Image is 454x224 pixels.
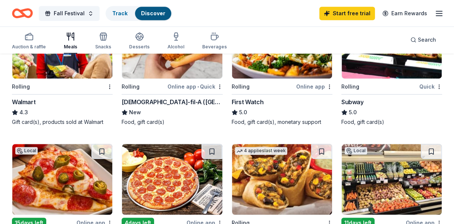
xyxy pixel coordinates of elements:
a: Earn Rewards [378,7,432,20]
div: Food, gift card(s), monetary support [232,118,332,126]
div: Beverages [202,44,227,50]
div: Food, gift card(s) [122,118,222,126]
button: Auction & raffle [12,29,46,54]
div: Rolling [232,82,250,91]
button: Beverages [202,29,227,54]
span: 5.0 [349,108,357,117]
span: • [197,84,199,90]
div: Rolling [122,82,140,91]
div: First Watch [232,97,264,106]
div: Subway [341,97,364,106]
a: Image for Subway3 applieslast weekRollingQuickSubway5.0Food, gift card(s) [341,7,442,126]
a: Image for First WatchRollingOnline appFirst Watch5.0Food, gift card(s), monetary support [232,7,332,126]
div: [DEMOGRAPHIC_DATA]-fil-A ([GEOGRAPHIC_DATA]) [122,97,222,106]
a: Image for Walmart1 applylast weekRollingWalmart4.3Gift card(s), products sold at Walmart [12,7,113,126]
div: Quick [419,82,442,91]
div: Rolling [341,82,359,91]
img: Image for John's Incredible Pizza [12,144,112,215]
div: Desserts [129,44,150,50]
button: Snacks [95,29,111,54]
button: Desserts [129,29,150,54]
button: Fall Festival [39,6,100,21]
button: Alcohol [167,29,184,54]
img: Image for Jensen’s Finest Foods [342,144,442,215]
a: Home [12,4,33,22]
span: Search [418,35,436,44]
div: Auction & raffle [12,44,46,50]
div: Snacks [95,44,111,50]
img: Image for Extreme Pizza [122,144,222,215]
div: 4 applies last week [235,147,287,155]
div: Meals [64,44,77,50]
img: Image for Chili's [232,144,332,215]
div: Rolling [12,82,30,91]
div: Online app Quick [167,82,223,91]
div: Walmart [12,97,35,106]
div: Alcohol [167,44,184,50]
a: Image for Chick-fil-A (Los Angeles)LocalRollingOnline app•Quick[DEMOGRAPHIC_DATA]-fil-A ([GEOGRAP... [122,7,222,126]
button: Search [404,32,442,47]
a: Discover [141,10,165,16]
span: Fall Festival [54,9,85,18]
a: Track [112,10,128,16]
div: Local [345,147,367,154]
a: Start free trial [319,7,375,20]
div: Local [15,147,38,154]
div: Online app [296,82,332,91]
button: TrackDiscover [106,6,172,21]
span: New [129,108,141,117]
button: Meals [64,29,77,54]
span: 4.3 [19,108,28,117]
span: 5.0 [239,108,247,117]
div: Food, gift card(s) [341,118,442,126]
div: Gift card(s), products sold at Walmart [12,118,113,126]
